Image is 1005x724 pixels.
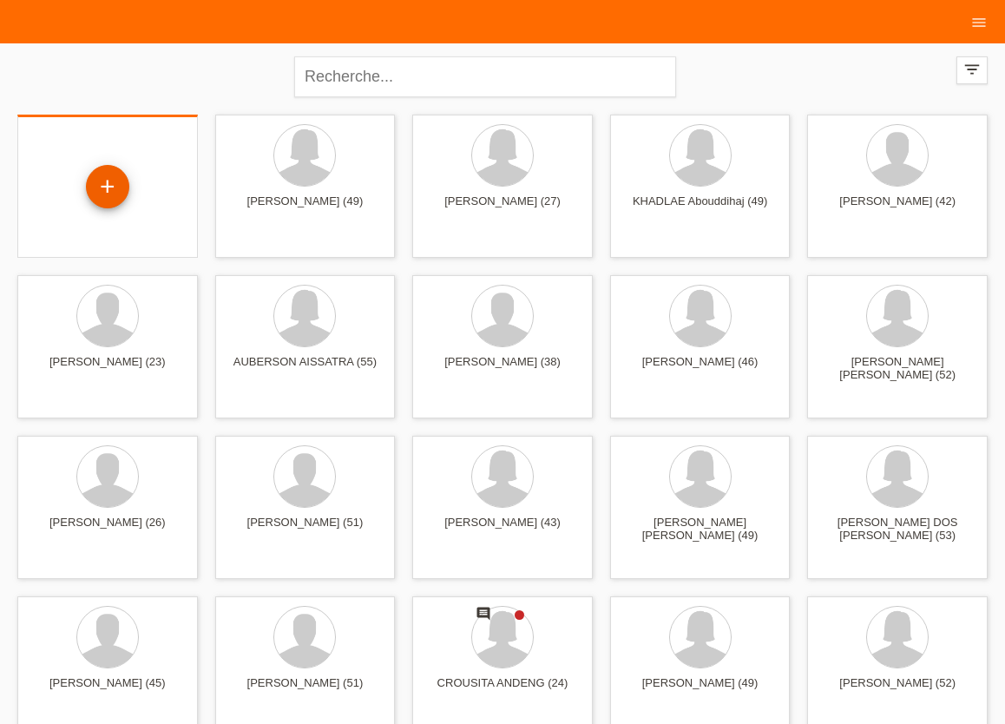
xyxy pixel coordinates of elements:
div: [PERSON_NAME] (51) [229,676,382,704]
i: menu [970,14,988,31]
i: filter_list [962,60,982,79]
div: [PERSON_NAME] (42) [821,194,974,222]
div: [PERSON_NAME] [PERSON_NAME] (52) [821,355,974,383]
div: [PERSON_NAME] (26) [31,516,184,543]
div: [PERSON_NAME] DOS [PERSON_NAME] (53) [821,516,974,543]
div: [PERSON_NAME] (49) [229,194,382,222]
div: CROUSITA ANDENG (24) [426,676,579,704]
div: KHADLAE Abouddihaj (49) [624,194,777,222]
div: [PERSON_NAME] (43) [426,516,579,543]
a: menu [962,16,996,27]
div: [PERSON_NAME] (27) [426,194,579,222]
div: [PERSON_NAME] (45) [31,676,184,704]
div: [PERSON_NAME] [PERSON_NAME] (49) [624,516,777,543]
div: [PERSON_NAME] (38) [426,355,579,383]
div: [PERSON_NAME] (46) [624,355,777,383]
div: Enregistrer le client [87,172,128,201]
input: Recherche... [294,56,676,97]
div: [PERSON_NAME] (51) [229,516,382,543]
div: [PERSON_NAME] (23) [31,355,184,383]
i: comment [476,606,491,622]
div: AUBERSON AISSATRA (55) [229,355,382,383]
div: [PERSON_NAME] (52) [821,676,974,704]
div: Nouveau commentaire [476,606,491,624]
div: [PERSON_NAME] (49) [624,676,777,704]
